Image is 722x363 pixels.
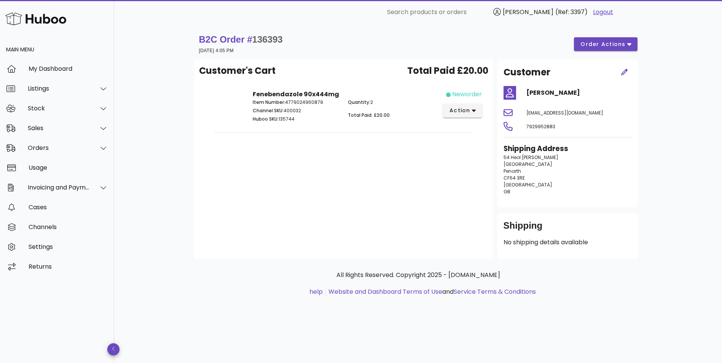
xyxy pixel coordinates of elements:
small: [DATE] 4:05 PM [199,48,234,53]
span: Huboo SKU: [253,116,279,122]
span: Quantity: [348,99,370,105]
span: [EMAIL_ADDRESS][DOMAIN_NAME] [526,110,603,116]
span: 54 Heol [PERSON_NAME] [504,154,558,161]
div: Channels [29,223,108,231]
a: Service Terms & Conditions [454,287,536,296]
span: Item Number: [253,99,285,105]
div: Cases [29,204,108,211]
strong: Fenebendazole 90x444mg [253,90,339,99]
span: CF64 3RE [504,175,525,181]
div: Listings [28,85,90,92]
div: Settings [29,243,108,250]
li: and [326,287,536,296]
span: (Ref: 3397) [555,8,588,16]
img: Product Image [205,90,244,108]
span: 136393 [252,34,283,45]
p: 135744 [253,116,339,123]
span: [GEOGRAPHIC_DATA] [504,181,552,188]
p: 2 [348,99,434,106]
div: neworder [452,90,482,99]
button: order actions [574,37,637,51]
h3: Shipping Address [504,143,631,154]
h4: [PERSON_NAME] [526,88,631,97]
span: [GEOGRAPHIC_DATA] [504,161,552,167]
p: 400032 [253,107,339,114]
div: Returns [29,263,108,270]
h2: Customer [504,65,550,79]
button: action [443,104,482,118]
div: Orders [28,144,90,151]
div: Shipping [504,220,631,238]
a: Logout [593,8,613,17]
span: GB [504,188,510,195]
span: order actions [580,40,626,48]
span: Total Paid £20.00 [407,64,488,78]
div: Stock [28,105,90,112]
a: Website and Dashboard Terms of Use [328,287,442,296]
p: All Rights Reserved. Copyright 2025 - [DOMAIN_NAME] [201,271,636,280]
strong: B2C Order # [199,34,283,45]
span: Total Paid: £20.00 [348,112,390,118]
a: help [309,287,323,296]
div: Usage [29,164,108,171]
img: Huboo Logo [5,11,66,27]
div: My Dashboard [29,65,108,72]
span: Customer's Cart [199,64,276,78]
div: Invoicing and Payments [28,184,90,191]
span: action [449,107,470,115]
p: No shipping details available [504,238,631,247]
span: 7929952883 [526,123,555,130]
span: Channel SKU: [253,107,284,114]
div: Sales [28,124,90,132]
span: [PERSON_NAME] [503,8,553,16]
p: 4779024960879 [253,99,339,106]
span: Penarth [504,168,521,174]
